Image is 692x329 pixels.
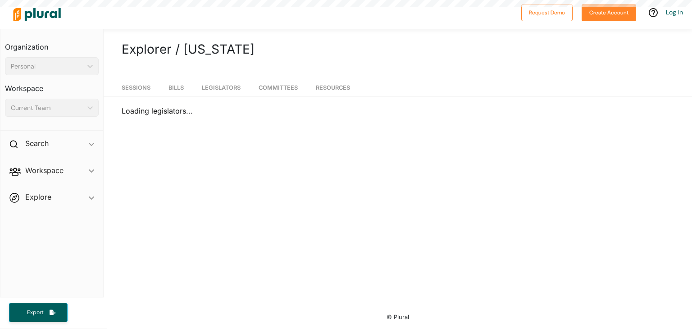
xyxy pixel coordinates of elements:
span: Bills [168,84,184,91]
span: Loading legislators... [122,106,193,115]
a: Log In [666,8,683,16]
button: Create Account [582,4,636,21]
span: Legislators [202,84,241,91]
div: Current Team [11,103,84,113]
h2: Search [25,138,49,148]
span: Sessions [122,84,150,91]
a: Legislators [202,75,241,96]
span: Resources [316,84,350,91]
button: Request Demo [521,4,573,21]
a: Request Demo [521,7,573,17]
span: Committees [259,84,298,91]
a: Create Account [582,7,636,17]
h1: Explorer / [US_STATE] [122,40,674,59]
h3: Organization [5,34,99,54]
a: Committees [259,75,298,96]
h3: Workspace [5,75,99,95]
small: © Plural [387,314,409,320]
a: Resources [316,75,350,96]
div: Personal [11,62,84,71]
span: Export [21,309,50,316]
a: Bills [168,75,184,96]
a: Sessions [122,75,150,96]
button: Export [9,303,68,322]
